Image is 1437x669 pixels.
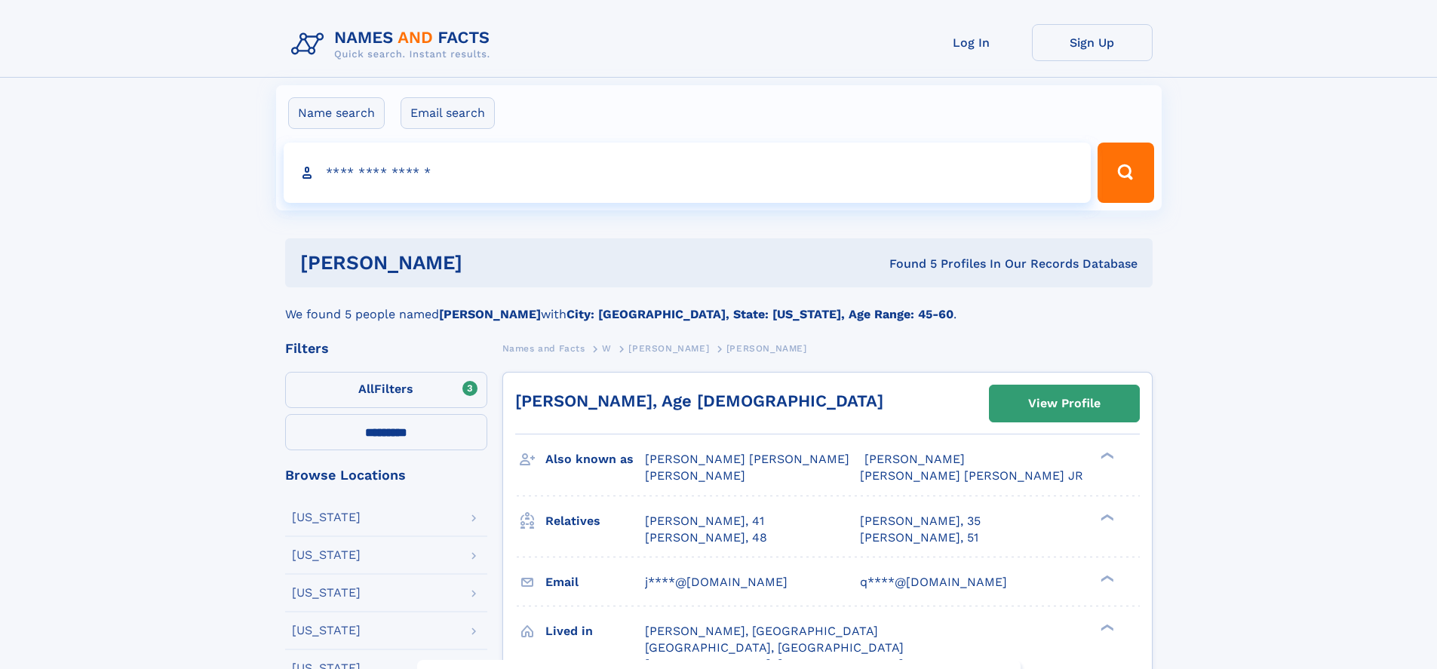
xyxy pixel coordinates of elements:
[628,343,709,354] span: [PERSON_NAME]
[285,372,487,408] label: Filters
[545,618,645,644] h3: Lived in
[284,143,1092,203] input: search input
[645,624,878,638] span: [PERSON_NAME], [GEOGRAPHIC_DATA]
[1097,451,1115,461] div: ❯
[545,508,645,534] h3: Relatives
[292,625,361,637] div: [US_STATE]
[645,468,745,483] span: [PERSON_NAME]
[285,342,487,355] div: Filters
[502,339,585,358] a: Names and Facts
[645,640,904,655] span: [GEOGRAPHIC_DATA], [GEOGRAPHIC_DATA]
[545,447,645,472] h3: Also known as
[1028,386,1101,421] div: View Profile
[515,391,883,410] a: [PERSON_NAME], Age [DEMOGRAPHIC_DATA]
[285,24,502,65] img: Logo Names and Facts
[676,256,1138,272] div: Found 5 Profiles In Our Records Database
[401,97,495,129] label: Email search
[864,452,965,466] span: [PERSON_NAME]
[288,97,385,129] label: Name search
[1032,24,1153,61] a: Sign Up
[545,569,645,595] h3: Email
[567,307,953,321] b: City: [GEOGRAPHIC_DATA], State: [US_STATE], Age Range: 45-60
[860,529,978,546] a: [PERSON_NAME], 51
[1098,143,1153,203] button: Search Button
[358,382,374,396] span: All
[911,24,1032,61] a: Log In
[292,511,361,523] div: [US_STATE]
[285,468,487,482] div: Browse Locations
[292,549,361,561] div: [US_STATE]
[285,287,1153,324] div: We found 5 people named with .
[300,253,676,272] h1: [PERSON_NAME]
[1097,573,1115,583] div: ❯
[292,587,361,599] div: [US_STATE]
[1097,512,1115,522] div: ❯
[628,339,709,358] a: [PERSON_NAME]
[602,343,612,354] span: W
[645,452,849,466] span: [PERSON_NAME] [PERSON_NAME]
[860,513,981,529] a: [PERSON_NAME], 35
[602,339,612,358] a: W
[645,513,764,529] a: [PERSON_NAME], 41
[1097,622,1115,632] div: ❯
[990,385,1139,422] a: View Profile
[439,307,541,321] b: [PERSON_NAME]
[726,343,807,354] span: [PERSON_NAME]
[860,468,1083,483] span: [PERSON_NAME] [PERSON_NAME] JR
[645,529,767,546] a: [PERSON_NAME], 48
